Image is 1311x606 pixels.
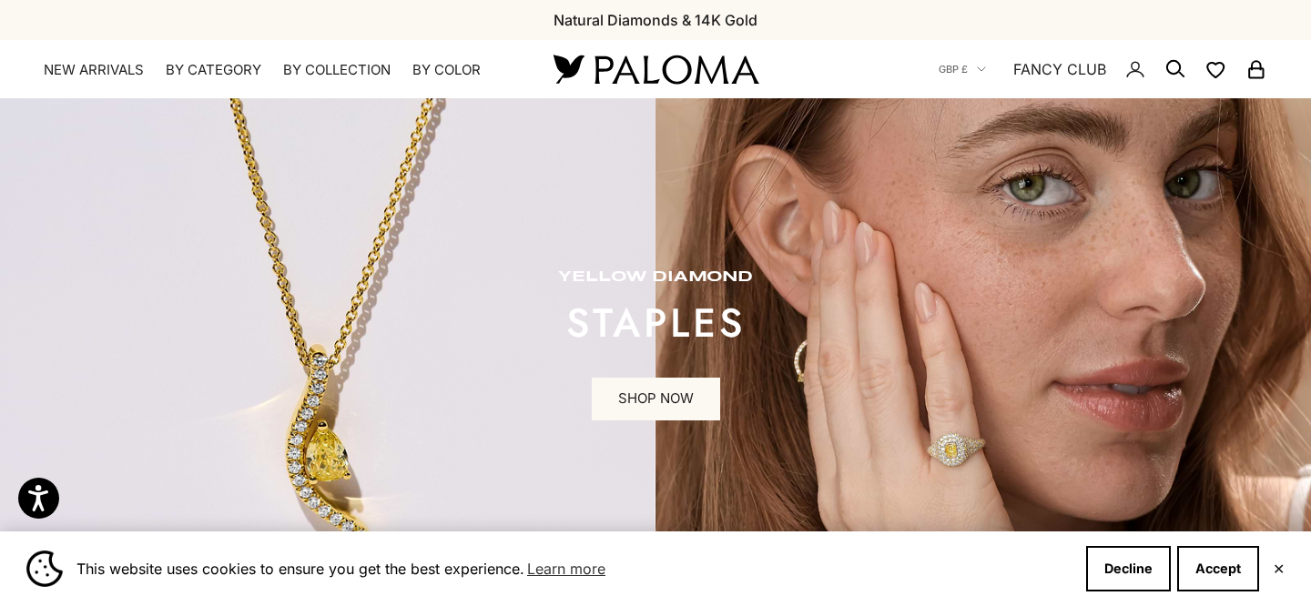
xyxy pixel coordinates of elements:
[26,550,63,587] img: Cookie banner
[44,61,144,79] a: NEW ARRIVALS
[283,61,391,79] summary: By Collection
[76,555,1072,582] span: This website uses cookies to ensure you get the best experience.
[592,378,720,421] a: SHOP NOW
[1013,57,1106,81] a: FANCY CLUB
[558,305,753,341] p: STAPLES
[44,61,510,79] nav: Primary navigation
[939,61,968,77] span: GBP £
[939,61,986,77] button: GBP £
[558,268,753,287] p: yellow diamond
[166,61,261,79] summary: By Category
[412,61,481,79] summary: By Color
[939,40,1267,98] nav: Secondary navigation
[1177,546,1259,591] button: Accept
[1086,546,1171,591] button: Decline
[1273,563,1285,574] button: Close
[524,555,608,582] a: Learn more
[554,8,757,32] p: Natural Diamonds & 14K Gold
